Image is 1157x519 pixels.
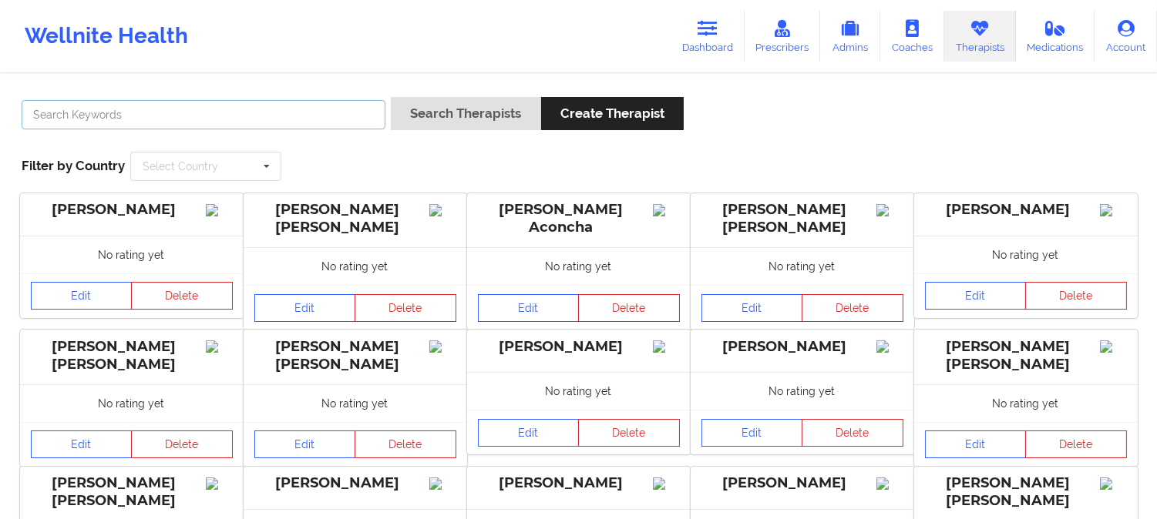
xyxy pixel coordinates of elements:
[1025,430,1127,458] button: Delete
[578,419,680,447] button: Delete
[1100,477,1127,490] img: Image%2Fplaceholer-image.png
[143,161,218,172] div: Select Country
[254,201,456,236] div: [PERSON_NAME] [PERSON_NAME]
[745,11,821,62] a: Prescribers
[254,338,456,373] div: [PERSON_NAME] [PERSON_NAME]
[541,97,684,130] button: Create Therapist
[820,11,880,62] a: Admins
[701,294,803,322] a: Edit
[691,247,914,285] div: No rating yet
[244,247,467,285] div: No rating yet
[31,282,133,310] a: Edit
[467,372,691,410] div: No rating yet
[355,294,456,322] button: Delete
[701,338,903,356] div: [PERSON_NAME]
[22,100,385,129] input: Search Keywords
[478,201,680,236] div: [PERSON_NAME] Aconcha
[429,204,456,216] img: Image%2Fplaceholer-image.png
[206,477,233,490] img: Image%2Fplaceholer-image.png
[254,430,356,458] a: Edit
[925,474,1127,510] div: [PERSON_NAME] [PERSON_NAME]
[701,201,903,236] div: [PERSON_NAME] [PERSON_NAME]
[925,282,1027,310] a: Edit
[244,384,467,422] div: No rating yet
[467,247,691,285] div: No rating yet
[578,294,680,322] button: Delete
[944,11,1016,62] a: Therapists
[355,430,456,458] button: Delete
[206,204,233,216] img: Image%2Fplaceholer-image.png
[802,419,903,447] button: Delete
[31,338,233,373] div: [PERSON_NAME] [PERSON_NAME]
[478,474,680,492] div: [PERSON_NAME]
[1016,11,1095,62] a: Medications
[31,430,133,458] a: Edit
[1100,204,1127,216] img: Image%2Fplaceholer-image.png
[131,430,233,458] button: Delete
[653,204,680,216] img: Image%2Fplaceholer-image.png
[20,384,244,422] div: No rating yet
[691,372,914,410] div: No rating yet
[22,158,125,173] span: Filter by Country
[31,201,233,219] div: [PERSON_NAME]
[925,430,1027,458] a: Edit
[254,474,456,492] div: [PERSON_NAME]
[925,201,1127,219] div: [PERSON_NAME]
[880,11,944,62] a: Coaches
[701,474,903,492] div: [PERSON_NAME]
[1095,11,1157,62] a: Account
[876,477,903,490] img: Image%2Fplaceholer-image.png
[802,294,903,322] button: Delete
[131,282,233,310] button: Delete
[391,97,540,130] button: Search Therapists
[1025,282,1127,310] button: Delete
[653,340,680,353] img: Image%2Fplaceholer-image.png
[478,338,680,356] div: [PERSON_NAME]
[1100,340,1127,353] img: Image%2Fplaceholer-image.png
[478,419,580,447] a: Edit
[206,340,233,353] img: Image%2Fplaceholer-image.png
[876,204,903,216] img: Image%2Fplaceholer-image.png
[925,338,1127,373] div: [PERSON_NAME] [PERSON_NAME]
[914,384,1138,422] div: No rating yet
[20,236,244,273] div: No rating yet
[31,474,233,510] div: [PERSON_NAME] [PERSON_NAME]
[701,419,803,447] a: Edit
[254,294,356,322] a: Edit
[914,236,1138,273] div: No rating yet
[478,294,580,322] a: Edit
[876,340,903,353] img: Image%2Fplaceholer-image.png
[671,11,745,62] a: Dashboard
[653,477,680,490] img: Image%2Fplaceholer-image.png
[429,340,456,353] img: Image%2Fplaceholer-image.png
[429,477,456,490] img: Image%2Fplaceholer-image.png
